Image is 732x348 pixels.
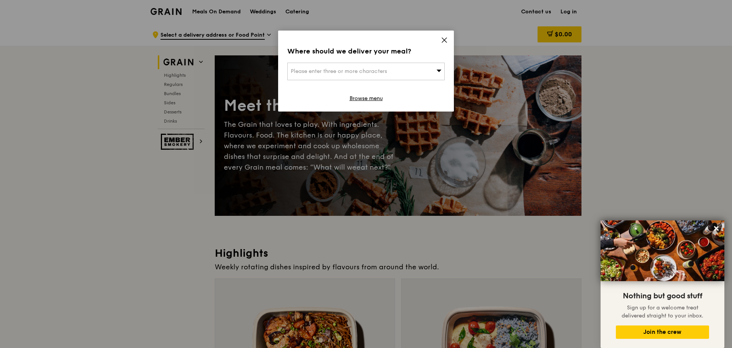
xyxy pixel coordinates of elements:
div: Where should we deliver your meal? [287,46,445,57]
span: Please enter three or more characters [291,68,387,74]
button: Join the crew [616,325,709,339]
span: Sign up for a welcome treat delivered straight to your inbox. [622,304,703,319]
span: Nothing but good stuff [623,291,702,301]
button: Close [710,222,722,235]
img: DSC07876-Edit02-Large.jpeg [601,220,724,281]
a: Browse menu [350,95,383,102]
